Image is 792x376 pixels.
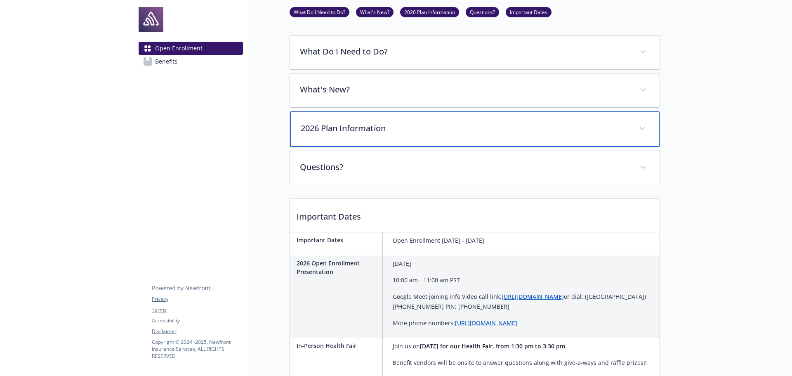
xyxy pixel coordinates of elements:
[506,8,552,16] a: Important Dates
[152,317,243,324] a: Accessibility
[152,306,243,314] a: Terms
[152,296,243,303] a: Privacy
[466,8,499,16] a: Questions?
[297,341,379,350] p: In-Person Health Fair
[139,55,243,68] a: Benefits
[300,45,630,58] p: What Do I Need to Do?
[393,236,484,246] p: Open Enrollment [DATE] - [DATE]
[502,293,564,300] a: [URL][DOMAIN_NAME]
[393,259,656,269] p: [DATE]
[300,83,630,96] p: What's New?
[297,259,379,276] p: 2026 Open Enrollment Presentation
[455,319,517,327] a: [URL][DOMAIN_NAME]
[290,8,349,16] a: What Do I Need to Do?
[393,292,656,312] p: Google Meet joining info Video call link: or dial: ‪([GEOGRAPHIC_DATA]) [PHONE_NUMBER] PIN: ‪[PHO...
[152,338,243,359] p: Copyright © 2024 - 2025 , Newfront Insurance Services, ALL RIGHTS RESERVED
[393,341,647,351] p: Join us on
[297,236,379,244] p: Important Dates
[290,151,660,185] div: Questions?
[393,275,656,285] p: 10:00 am - 11:00 am PST
[290,73,660,107] div: What's New?
[290,111,660,147] div: 2026 Plan Information
[356,8,394,16] a: What's New?
[290,35,660,69] div: What Do I Need to Do?
[139,42,243,55] a: Open Enrollment
[301,122,629,135] p: 2026 Plan Information
[393,358,647,368] p: Benefit vendors will be onsite to answer questions along with give-a-ways and raffle prizes!!
[155,42,203,55] span: Open Enrollment
[400,8,459,16] a: 2026 Plan Information
[420,342,567,350] strong: [DATE] for our Health Fair, from 1:30 pm to 3:30 pm.
[290,199,660,229] p: Important Dates
[152,328,243,335] a: Disclaimer
[300,161,630,173] p: Questions?
[393,318,656,328] p: More phone numbers:
[155,55,177,68] span: Benefits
